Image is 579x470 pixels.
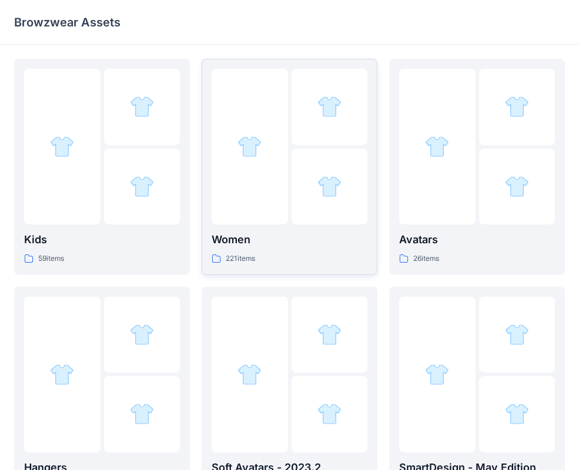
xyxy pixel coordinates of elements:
[50,362,74,387] img: folder 1
[130,95,154,119] img: folder 2
[413,253,439,265] p: 26 items
[425,135,449,159] img: folder 1
[389,59,565,275] a: folder 1folder 2folder 3Avatars26items
[317,323,342,347] img: folder 2
[226,253,255,265] p: 221 items
[212,231,367,248] p: Women
[202,59,377,275] a: folder 1folder 2folder 3Women221items
[317,95,342,119] img: folder 2
[130,174,154,199] img: folder 3
[237,135,262,159] img: folder 1
[24,231,180,248] p: Kids
[425,362,449,387] img: folder 1
[505,323,529,347] img: folder 2
[399,231,555,248] p: Avatars
[317,174,342,199] img: folder 3
[505,174,529,199] img: folder 3
[317,402,342,426] img: folder 3
[505,95,529,119] img: folder 2
[505,402,529,426] img: folder 3
[130,402,154,426] img: folder 3
[38,253,64,265] p: 59 items
[14,14,121,31] p: Browzwear Assets
[130,323,154,347] img: folder 2
[14,59,190,275] a: folder 1folder 2folder 3Kids59items
[237,362,262,387] img: folder 1
[50,135,74,159] img: folder 1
